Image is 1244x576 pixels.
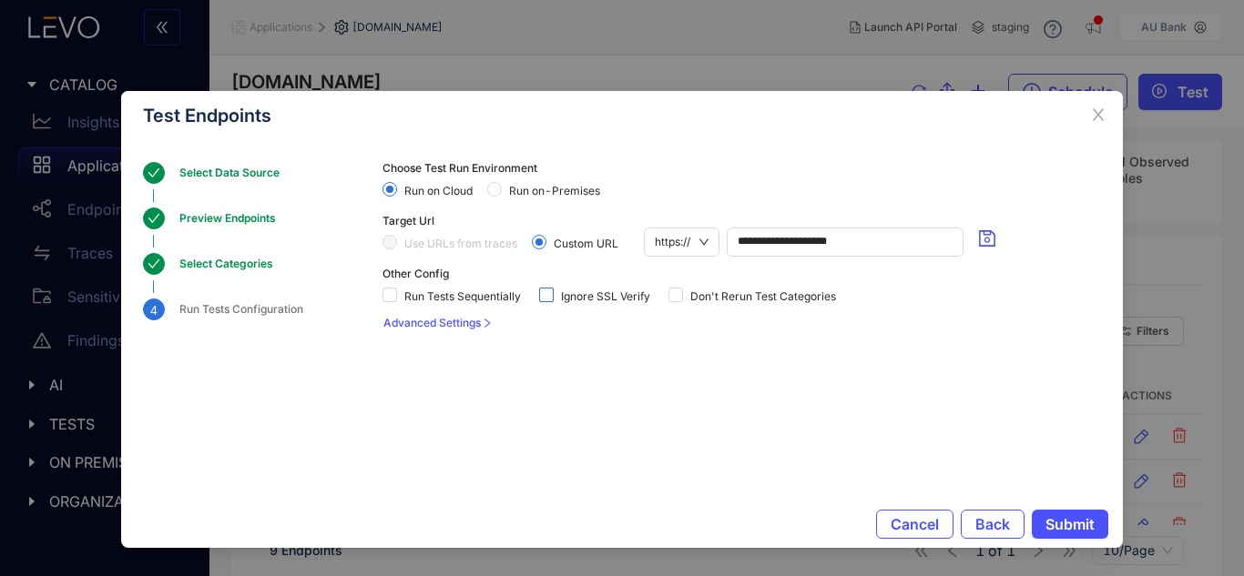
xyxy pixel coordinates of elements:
div: Preview Endpoints [143,207,382,251]
span: close [1090,106,1106,123]
span: 4 [150,303,158,318]
span: Run Tests Sequentially [397,290,528,303]
div: Select Data Source [179,162,291,184]
span: Cancel [891,516,939,532]
span: check [148,167,160,179]
div: Run Tests Configuration [179,298,314,320]
span: save [978,229,996,249]
span: Submit [1045,516,1095,532]
span: Run on-Premises [502,185,607,197]
div: Preview Endpoints [179,207,287,229]
div: Test Endpoints [143,106,1101,126]
span: check [148,212,160,225]
div: Select Categories [143,253,382,297]
span: Advanced Settings [383,317,481,329]
div: 4Run Tests Configuration [143,298,382,342]
span: Custom URL [546,237,626,250]
span: Other Config [382,267,449,280]
span: Choose Test Run Environment [382,161,537,175]
span: Back [975,516,1010,532]
span: right [482,318,493,328]
button: Cancel [876,510,953,539]
span: Run on Cloud [397,185,480,197]
div: Select Categories [179,253,284,275]
span: Ignore SSL Verify [554,290,658,303]
button: Advanced Settings [382,308,482,338]
div: Select Data Source [143,162,382,206]
span: check [148,258,160,270]
span: Don't Rerun Test Categories [683,290,843,303]
span: Target Url [382,214,434,227]
button: Close [1074,91,1123,140]
button: save [971,227,1004,249]
span: Use URLs from traces [397,237,525,250]
button: Back [961,510,1025,539]
button: Submit [1032,510,1108,539]
span: https:// [655,228,709,256]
